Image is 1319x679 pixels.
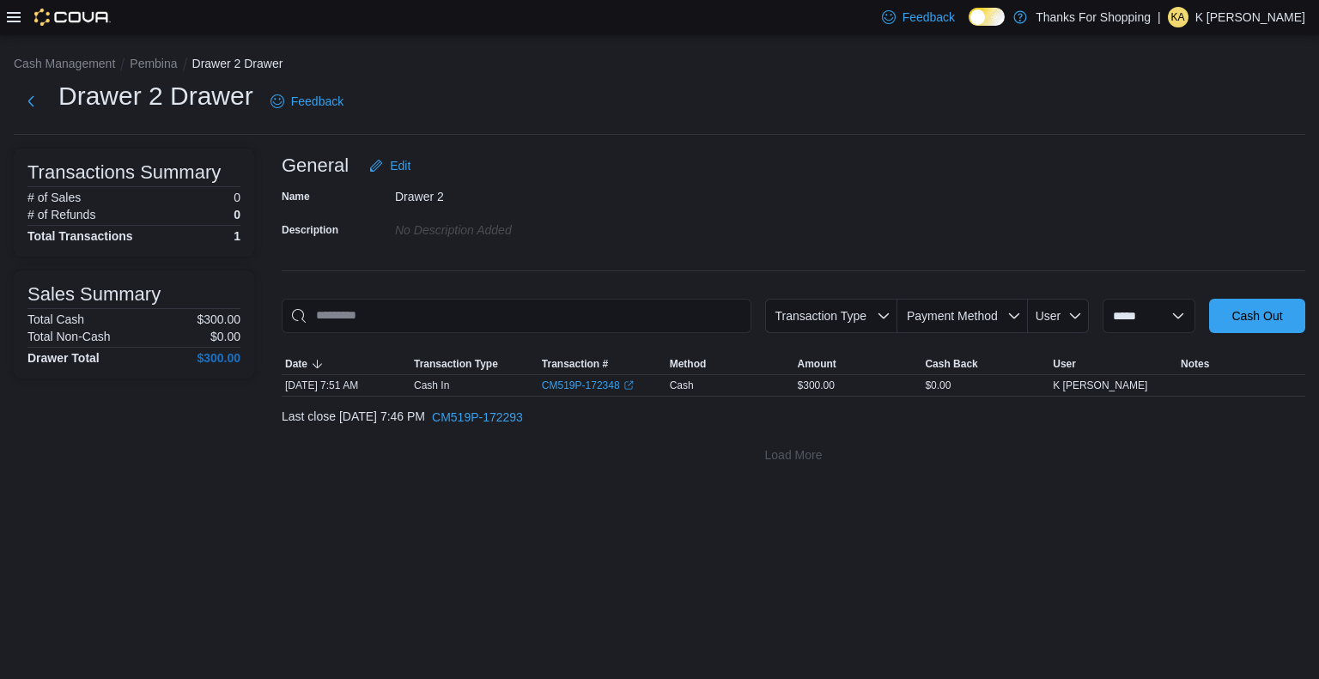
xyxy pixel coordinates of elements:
[282,299,751,333] input: This is a search bar. As you type, the results lower in the page will automatically filter.
[623,380,634,391] svg: External link
[210,330,240,343] p: $0.00
[897,299,1028,333] button: Payment Method
[1028,299,1089,333] button: User
[264,84,350,118] a: Feedback
[27,162,221,183] h3: Transactions Summary
[921,375,1049,396] div: $0.00
[775,309,866,323] span: Transaction Type
[798,379,835,392] span: $300.00
[1209,299,1305,333] button: Cash Out
[27,208,95,221] h6: # of Refunds
[794,354,922,374] button: Amount
[425,400,530,434] button: CM519P-172293
[282,354,410,374] button: Date
[282,223,338,237] label: Description
[414,357,498,371] span: Transaction Type
[234,191,240,204] p: 0
[58,79,253,113] h1: Drawer 2 Drawer
[234,208,240,221] p: 0
[282,375,410,396] div: [DATE] 7:51 AM
[1049,354,1177,374] button: User
[542,357,608,371] span: Transaction #
[192,57,283,70] button: Drawer 2 Drawer
[969,8,1005,26] input: Dark Mode
[538,354,666,374] button: Transaction #
[1053,357,1076,371] span: User
[27,229,133,243] h4: Total Transactions
[27,284,161,305] h3: Sales Summary
[197,351,240,365] h4: $300.00
[1195,7,1305,27] p: K [PERSON_NAME]
[1171,7,1185,27] span: KA
[14,55,1305,76] nav: An example of EuiBreadcrumbs
[670,379,694,392] span: Cash
[1181,357,1209,371] span: Notes
[27,330,111,343] h6: Total Non-Cash
[395,216,625,237] div: No Description added
[798,357,836,371] span: Amount
[666,354,794,374] button: Method
[27,191,81,204] h6: # of Sales
[362,149,417,183] button: Edit
[34,9,111,26] img: Cova
[542,379,634,392] a: CM519P-172348External link
[282,400,1305,434] div: Last close [DATE] 7:46 PM
[27,312,84,326] h6: Total Cash
[197,312,240,326] p: $300.00
[414,379,449,392] p: Cash In
[925,357,977,371] span: Cash Back
[903,9,955,26] span: Feedback
[1158,7,1161,27] p: |
[395,183,625,203] div: Drawer 2
[670,357,707,371] span: Method
[907,309,998,323] span: Payment Method
[1168,7,1188,27] div: K Atlee-Raymond
[410,354,538,374] button: Transaction Type
[291,93,343,110] span: Feedback
[14,84,48,118] button: Next
[1036,309,1061,323] span: User
[282,438,1305,472] button: Load More
[1231,307,1282,324] span: Cash Out
[390,157,410,174] span: Edit
[282,190,310,203] label: Name
[765,446,823,464] span: Load More
[1177,354,1305,374] button: Notes
[282,155,349,176] h3: General
[921,354,1049,374] button: Cash Back
[765,299,897,333] button: Transaction Type
[234,229,240,243] h4: 1
[285,357,307,371] span: Date
[14,57,115,70] button: Cash Management
[1053,379,1147,392] span: K [PERSON_NAME]
[1036,7,1151,27] p: Thanks For Shopping
[27,351,100,365] h4: Drawer Total
[432,409,523,426] span: CM519P-172293
[130,57,177,70] button: Pembina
